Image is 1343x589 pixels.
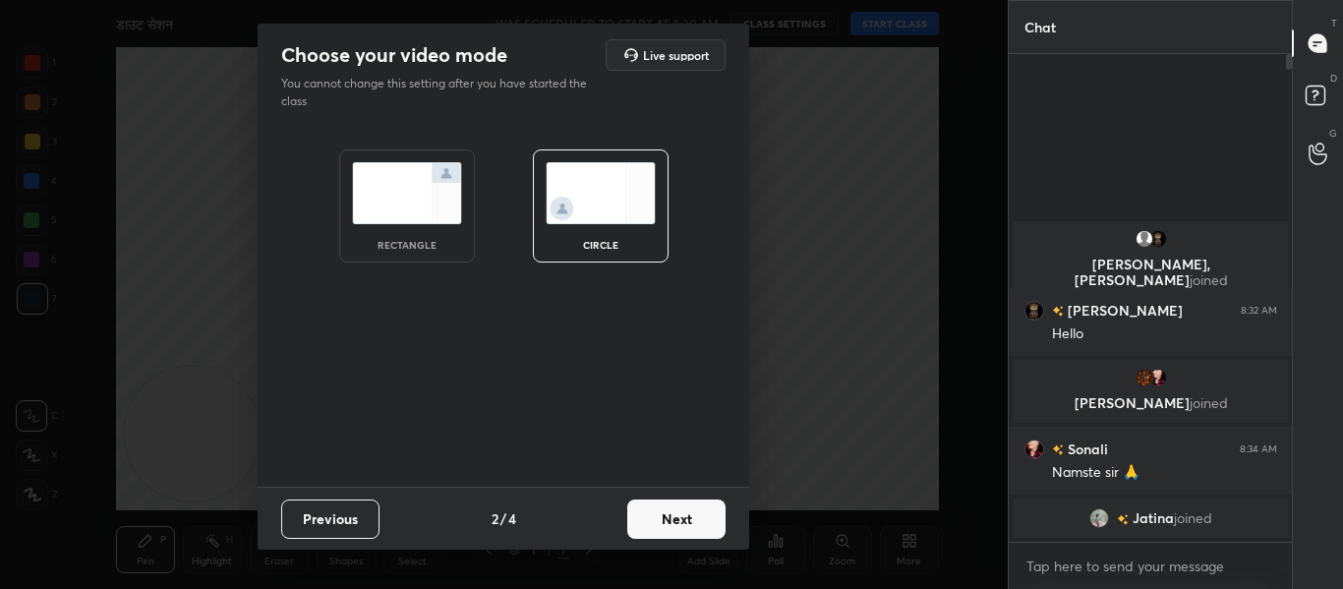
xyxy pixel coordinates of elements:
img: no-rating-badge.077c3623.svg [1117,514,1129,525]
img: circleScreenIcon.acc0effb.svg [546,162,656,224]
h6: [PERSON_NAME] [1064,300,1183,321]
div: grid [1009,217,1293,542]
h4: / [500,508,506,529]
img: default.png [1134,229,1153,249]
p: T [1331,16,1337,30]
img: no-rating-badge.077c3623.svg [1052,306,1064,317]
h4: 4 [508,508,516,529]
p: [PERSON_NAME], [PERSON_NAME] [1025,257,1276,288]
p: Chat [1009,1,1072,53]
span: joined [1174,510,1212,526]
img: e945d710dfcf443bbd00e7a484325515.54245087_3 [1147,229,1167,249]
div: 8:32 AM [1241,305,1277,317]
p: D [1330,71,1337,86]
span: joined [1189,270,1227,289]
div: rectangle [368,240,446,250]
h6: Sonali [1064,439,1108,459]
img: normalScreenIcon.ae25ed63.svg [352,162,462,224]
img: no-rating-badge.077c3623.svg [1052,444,1064,455]
h5: Live support [643,49,709,61]
span: joined [1189,393,1227,412]
h4: 2 [492,508,498,529]
p: G [1329,126,1337,141]
img: e945d710dfcf443bbd00e7a484325515.54245087_3 [1024,301,1044,321]
img: d1e9eeb8e68043e2a90b1661cf24659f.jpg [1147,368,1167,387]
p: [PERSON_NAME] [1025,395,1276,411]
div: Hello [1052,324,1277,344]
img: d1e9eeb8e68043e2a90b1661cf24659f.jpg [1024,440,1044,459]
img: 9498251270d24430819b53f8cd17ff01.jpg [1089,508,1109,528]
button: Next [627,500,726,539]
div: 8:34 AM [1240,443,1277,455]
button: Previous [281,500,380,539]
h2: Choose your video mode [281,42,507,68]
span: Jatina [1133,510,1174,526]
div: circle [561,240,640,250]
div: Namste sir 🙏 [1052,463,1277,483]
p: You cannot change this setting after you have started the class [281,75,600,110]
img: 59278e737e89438fb8da1c08c867f52a.jpg [1134,368,1153,387]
